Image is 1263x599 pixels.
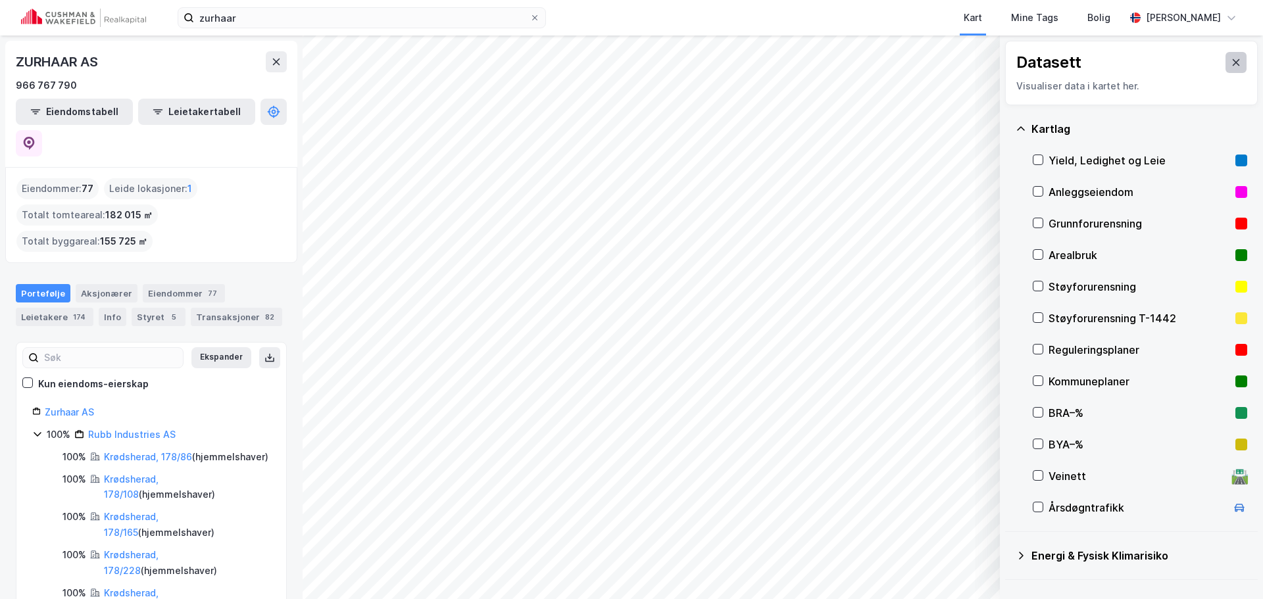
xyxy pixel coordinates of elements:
div: Grunnforurensning [1049,216,1230,231]
div: Leide lokasjoner : [104,178,197,199]
div: Eiendommer : [16,178,99,199]
div: Årsdøgntrafikk [1049,500,1226,515]
div: Info [99,308,126,326]
div: Kontrollprogram for chat [1197,536,1263,599]
a: Rubb Industries AS [88,429,176,440]
a: Krødsherad, 178/228 [104,549,159,576]
div: Reguleringsplaner [1049,342,1230,358]
div: Veinett [1049,468,1226,484]
img: cushman-wakefield-realkapital-logo.202ea83816669bd177139c58696a8fa1.svg [21,9,146,27]
div: Kommuneplaner [1049,373,1230,389]
div: BYA–% [1049,437,1230,452]
div: 100% [62,509,86,525]
a: Krødsherad, 178/165 [104,511,159,538]
div: Yield, Ledighet og Leie [1049,153,1230,168]
div: Bolig [1087,10,1110,26]
div: BRA–% [1049,405,1230,421]
div: Portefølje [16,284,70,302]
div: 82 [262,310,277,323]
span: 155 725 ㎡ [100,233,147,249]
div: Kartlag [1031,121,1247,137]
div: 100% [47,427,70,443]
div: ( hjemmelshaver ) [104,509,270,540]
input: Søk på adresse, matrikkel, gårdeiere, leietakere eller personer [194,8,530,28]
div: Mine Tags [1011,10,1058,26]
div: Støyforurensning [1049,279,1230,295]
div: 174 [70,310,88,323]
div: Støyforurensning T-1442 [1049,310,1230,326]
div: 100% [62,449,86,465]
input: Søk [39,348,183,368]
div: [PERSON_NAME] [1146,10,1221,26]
div: 100% [62,471,86,487]
div: Leietakere [16,308,93,326]
div: Styret [132,308,186,326]
div: Aksjonærer [76,284,137,302]
span: 182 015 ㎡ [105,207,153,223]
div: Kun eiendoms-eierskap [38,376,149,392]
span: 1 [187,181,192,197]
a: Krødsherad, 178/108 [104,473,159,500]
div: 🛣️ [1231,467,1249,485]
a: Krødsherad, 178/86 [104,451,192,462]
iframe: Chat Widget [1197,536,1263,599]
button: Ekspander [191,347,251,368]
div: Transaksjoner [191,308,282,326]
button: Leietakertabell [138,99,255,125]
div: 77 [205,287,220,300]
div: Energi & Fysisk Klimarisiko [1031,548,1247,563]
a: Zurhaar AS [45,406,94,418]
div: 966 767 790 [16,78,77,93]
div: 5 [167,310,180,323]
div: Visualiser data i kartet her. [1016,78,1247,94]
div: ( hjemmelshaver ) [104,547,270,579]
div: Anleggseiendom [1049,184,1230,200]
div: ( hjemmelshaver ) [104,471,270,503]
button: Eiendomstabell [16,99,133,125]
div: Totalt byggareal : [16,231,153,252]
div: Eiendommer [143,284,225,302]
div: 100% [62,547,86,563]
div: Kart [964,10,982,26]
div: Totalt tomteareal : [16,204,158,226]
div: Arealbruk [1049,247,1230,263]
div: ( hjemmelshaver ) [104,449,268,465]
div: Datasett [1016,52,1081,73]
div: ZURHAAR AS [16,51,101,72]
span: 77 [82,181,93,197]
